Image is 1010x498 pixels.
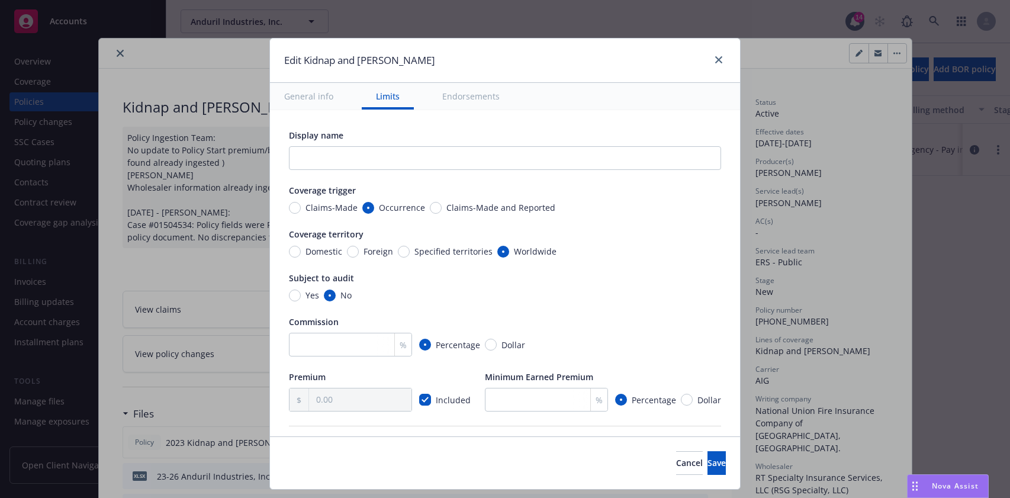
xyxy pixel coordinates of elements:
[270,83,348,110] button: General info
[485,339,497,351] input: Dollar
[289,130,343,141] span: Display name
[697,394,721,406] span: Dollar
[289,371,326,383] span: Premium
[436,394,471,406] span: Included
[289,202,301,214] input: Claims-Made
[305,245,342,258] span: Domestic
[430,202,442,214] input: Claims-Made and Reported
[514,245,557,258] span: Worldwide
[632,394,676,406] span: Percentage
[362,83,414,110] button: Limits
[289,272,354,284] span: Subject to audit
[707,451,726,475] button: Save
[676,457,703,468] span: Cancel
[289,246,301,258] input: Domestic
[289,185,356,196] span: Coverage trigger
[681,394,693,406] input: Dollar
[707,457,726,468] span: Save
[398,246,410,258] input: Specified territories
[419,339,431,351] input: Percentage
[379,201,425,214] span: Occurrence
[676,451,703,475] button: Cancel
[596,394,603,406] span: %
[501,339,525,351] span: Dollar
[400,339,407,351] span: %
[428,83,514,110] button: Endorsements
[414,245,493,258] span: Specified territories
[305,289,319,301] span: Yes
[436,339,480,351] span: Percentage
[347,246,359,258] input: Foreign
[615,394,627,406] input: Percentage
[485,371,593,383] span: Minimum Earned Premium
[364,245,393,258] span: Foreign
[324,290,336,301] input: No
[305,201,358,214] span: Claims-Made
[362,202,374,214] input: Occurrence
[932,481,979,491] span: Nova Assist
[446,201,555,214] span: Claims-Made and Reported
[289,290,301,301] input: Yes
[309,388,411,411] input: 0.00
[907,474,989,498] button: Nova Assist
[497,246,509,258] input: Worldwide
[908,475,922,497] div: Drag to move
[289,316,339,327] span: Commission
[340,289,352,301] span: No
[289,229,364,240] span: Coverage territory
